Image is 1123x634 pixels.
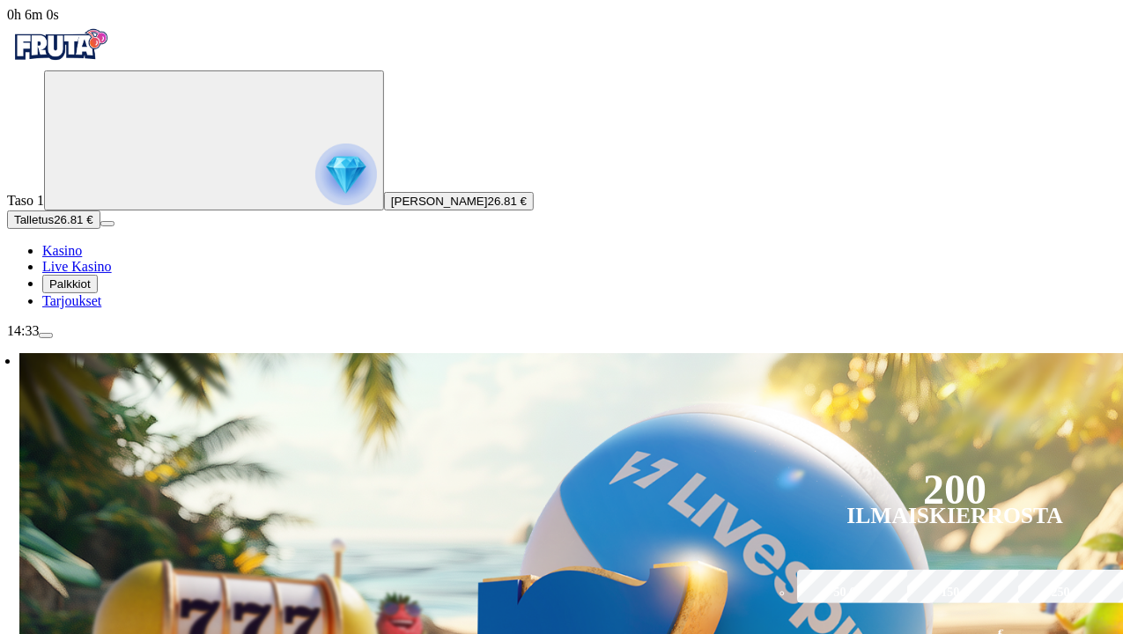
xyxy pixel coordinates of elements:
[100,221,115,226] button: menu
[42,243,82,258] a: diamond iconKasino
[384,192,534,210] button: [PERSON_NAME]26.81 €
[7,23,113,67] img: Fruta
[54,213,92,226] span: 26.81 €
[42,259,112,274] a: poker-chip iconLive Kasino
[44,70,384,210] button: reward progress
[7,193,44,208] span: Taso 1
[42,293,101,308] span: Tarjoukset
[793,567,897,618] label: 50 €
[7,210,100,229] button: Talletusplus icon26.81 €
[847,505,1064,527] div: Ilmaiskierrosta
[923,479,986,500] div: 200
[42,275,98,293] button: reward iconPalkkiot
[7,55,113,70] a: Fruta
[49,277,91,291] span: Palkkiot
[42,243,82,258] span: Kasino
[42,293,101,308] a: gift-inverted iconTarjoukset
[7,23,1116,309] nav: Primary
[7,323,39,338] span: 14:33
[39,333,53,338] button: menu
[1014,567,1118,618] label: 250 €
[7,7,59,22] span: user session time
[14,213,54,226] span: Talletus
[42,259,112,274] span: Live Kasino
[903,567,1007,618] label: 150 €
[315,144,377,205] img: reward progress
[488,195,527,208] span: 26.81 €
[391,195,488,208] span: [PERSON_NAME]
